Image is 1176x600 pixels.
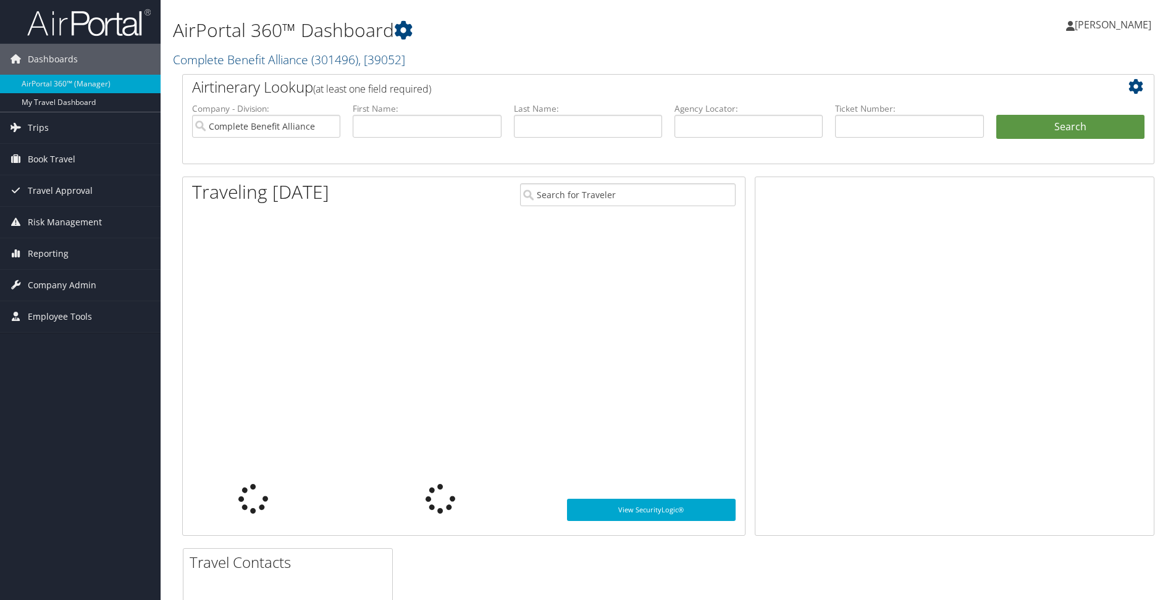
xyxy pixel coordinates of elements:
[1066,6,1164,43] a: [PERSON_NAME]
[28,112,49,143] span: Trips
[514,102,662,115] label: Last Name:
[28,175,93,206] span: Travel Approval
[28,144,75,175] span: Book Travel
[1075,18,1151,31] span: [PERSON_NAME]
[353,102,501,115] label: First Name:
[192,77,1064,98] h2: Airtinerary Lookup
[520,183,736,206] input: Search for Traveler
[173,17,833,43] h1: AirPortal 360™ Dashboard
[28,207,102,238] span: Risk Management
[567,499,736,521] a: View SecurityLogic®
[28,238,69,269] span: Reporting
[192,102,340,115] label: Company - Division:
[27,8,151,37] img: airportal-logo.png
[358,51,405,68] span: , [ 39052 ]
[192,179,329,205] h1: Traveling [DATE]
[313,82,431,96] span: (at least one field required)
[674,102,823,115] label: Agency Locator:
[28,270,96,301] span: Company Admin
[996,115,1144,140] button: Search
[190,552,392,573] h2: Travel Contacts
[311,51,358,68] span: ( 301496 )
[835,102,983,115] label: Ticket Number:
[28,301,92,332] span: Employee Tools
[173,51,405,68] a: Complete Benefit Alliance
[28,44,78,75] span: Dashboards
